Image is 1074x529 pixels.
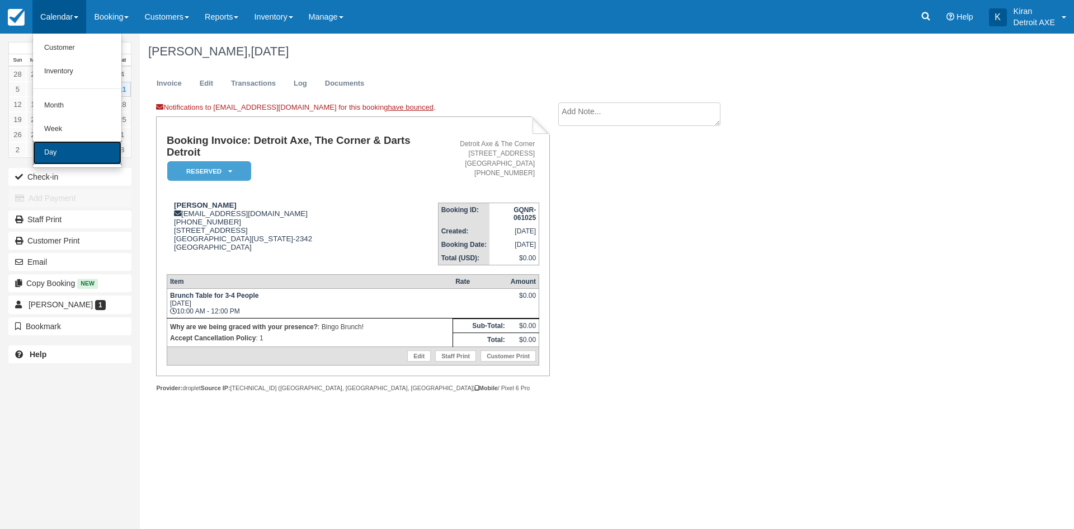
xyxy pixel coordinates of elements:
[946,13,954,21] i: Help
[442,139,535,178] address: Detroit Axe & The Corner [STREET_ADDRESS] [GEOGRAPHIC_DATA] [PHONE_NUMBER]
[167,201,438,265] div: [EMAIL_ADDRESS][DOMAIN_NAME] [PHONE_NUMBER] [STREET_ADDRESS] [GEOGRAPHIC_DATA][US_STATE]-2342 [GE...
[148,73,190,95] a: Invoice
[26,97,44,112] a: 13
[26,127,44,142] a: 27
[8,189,131,207] button: Add Payment
[489,224,539,238] td: [DATE]
[8,253,131,271] button: Email
[989,8,1007,26] div: K
[489,238,539,251] td: [DATE]
[9,142,26,157] a: 2
[170,292,258,299] strong: Brunch Table for 3-4 People
[8,296,131,313] a: [PERSON_NAME] 1
[9,112,26,127] a: 19
[114,127,131,142] a: 1
[114,112,131,127] a: 25
[77,279,98,288] span: New
[8,9,25,26] img: checkfront-main-nav-mini-logo.png
[201,385,230,391] strong: Source IP:
[167,275,453,289] th: Item
[438,203,489,224] th: Booking ID:
[438,224,489,238] th: Created:
[508,333,539,347] td: $0.00
[170,333,450,344] p: : 1
[511,292,536,308] div: $0.00
[33,118,121,141] a: Week
[156,385,182,391] strong: Provider:
[9,67,26,82] a: 28
[114,67,131,82] a: 4
[453,319,508,333] th: Sub-Total:
[33,36,121,60] a: Customer
[95,300,106,310] span: 1
[156,384,549,392] div: droplet [TECHNICAL_ID] ([GEOGRAPHIC_DATA], [GEOGRAPHIC_DATA], [GEOGRAPHIC_DATA]) / Pixel 6 Pro
[167,161,247,181] a: Reserved
[26,67,44,82] a: 29
[33,141,121,165] a: Day
[453,333,508,347] th: Total:
[8,210,131,228] a: Staff Print
[8,345,131,363] a: Help
[481,350,536,362] a: Customer Print
[438,238,489,251] th: Booking Date:
[167,135,438,158] h1: Booking Invoice: Detroit Axe, The Corner & Darts Detroit
[30,350,46,359] b: Help
[114,82,131,97] a: 11
[33,60,121,83] a: Inventory
[285,73,315,95] a: Log
[1014,17,1055,28] p: Detroit AXE
[489,251,539,265] td: $0.00
[251,44,289,58] span: [DATE]
[9,127,26,142] a: 26
[223,73,284,95] a: Transactions
[29,300,93,309] span: [PERSON_NAME]
[26,82,44,97] a: 6
[170,321,450,333] p: : Bingo Brunch!
[475,385,498,391] strong: Mobile
[174,201,237,209] strong: [PERSON_NAME]
[32,34,122,168] ul: Calendar
[438,251,489,265] th: Total (USD):
[435,350,476,362] a: Staff Print
[148,45,937,58] h1: [PERSON_NAME],
[8,232,131,250] a: Customer Print
[407,350,431,362] a: Edit
[8,168,131,186] button: Check-in
[114,97,131,112] a: 18
[514,206,536,222] strong: GQNR-061025
[167,161,251,181] em: Reserved
[508,319,539,333] td: $0.00
[388,103,434,111] a: have bounced
[191,73,222,95] a: Edit
[114,142,131,157] a: 8
[9,54,26,67] th: Sun
[26,142,44,157] a: 3
[26,54,44,67] th: Mon
[8,317,131,335] button: Bookmark
[33,94,121,118] a: Month
[317,73,373,95] a: Documents
[957,12,973,21] span: Help
[156,102,549,116] div: Notifications to [EMAIL_ADDRESS][DOMAIN_NAME] for this booking .
[1014,6,1055,17] p: Kiran
[508,275,539,289] th: Amount
[114,54,131,67] th: Sat
[8,274,131,292] button: Copy Booking New
[26,112,44,127] a: 20
[9,82,26,97] a: 5
[170,334,256,342] strong: Accept Cancellation Policy
[167,289,453,319] td: [DATE] 10:00 AM - 12:00 PM
[453,275,508,289] th: Rate
[170,323,318,331] strong: Why are we being graced with your presence?
[9,97,26,112] a: 12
